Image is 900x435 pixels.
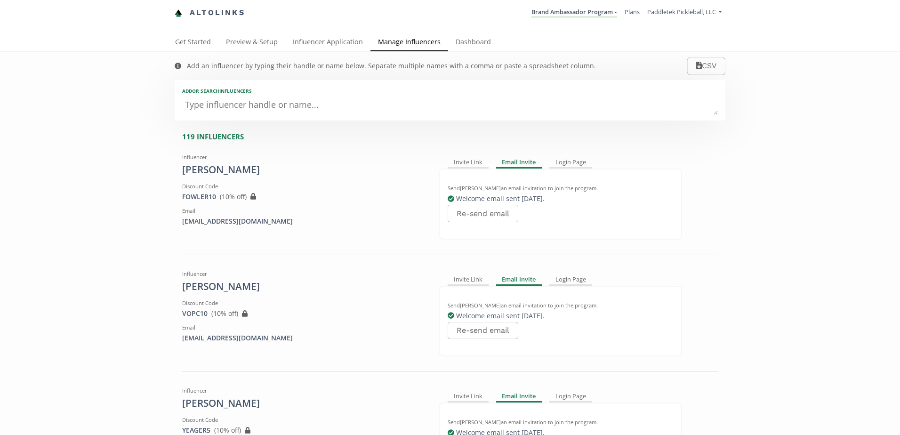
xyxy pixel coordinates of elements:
[549,157,592,169] div: Login Page
[182,163,425,177] div: [PERSON_NAME]
[175,5,245,21] a: Altolinks
[168,33,218,52] a: Get Started
[647,8,716,16] span: Paddletek Pickleball, LLC
[448,185,674,192] div: Send [PERSON_NAME] an email invitation to join the program.
[370,33,448,52] a: Manage Influencers
[182,88,718,94] div: Add or search INFLUENCERS
[448,391,489,402] div: Invite Link
[448,302,674,309] div: Send [PERSON_NAME] an email invitation to join the program.
[182,396,425,411] div: [PERSON_NAME]
[182,324,425,331] div: Email
[182,426,210,435] a: YEAGER5
[285,33,370,52] a: Influencer Application
[448,322,518,339] button: Re-send email
[175,9,182,17] img: favicon-32x32.png
[182,309,208,318] a: VOPC10
[448,33,498,52] a: Dashboard
[448,274,489,285] div: Invite Link
[182,333,425,343] div: [EMAIL_ADDRESS][DOMAIN_NAME]
[531,8,617,18] a: Brand Ambassador Program
[182,132,725,142] div: 119 INFLUENCERS
[448,205,518,222] button: Re-send email
[182,387,425,395] div: Influencer
[182,299,425,307] div: Discount Code
[187,61,596,71] div: Add an influencer by typing their handle or name below. Separate multiple names with a comma or p...
[687,57,725,75] button: CSV
[182,192,216,201] a: FOWLER10
[182,416,425,424] div: Discount Code
[182,217,425,226] div: [EMAIL_ADDRESS][DOMAIN_NAME]
[448,194,674,203] div: Welcome email sent [DATE] .
[448,419,674,426] div: Send [PERSON_NAME] an email invitation to join the program.
[496,157,542,169] div: Email Invite
[549,274,592,285] div: Login Page
[182,153,425,161] div: Influencer
[496,391,542,402] div: Email Invite
[182,280,425,294] div: [PERSON_NAME]
[625,8,640,16] a: Plans
[220,192,247,201] span: ( 10 % off)
[218,33,285,52] a: Preview & Setup
[549,391,592,402] div: Login Page
[448,311,674,321] div: Welcome email sent [DATE] .
[211,309,238,318] span: ( 10 % off)
[647,8,722,18] a: Paddletek Pickleball, LLC
[182,183,425,190] div: Discount Code
[182,207,425,215] div: Email
[496,274,542,285] div: Email Invite
[214,426,241,435] span: ( 10 % off)
[182,270,425,278] div: Influencer
[448,157,489,169] div: Invite Link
